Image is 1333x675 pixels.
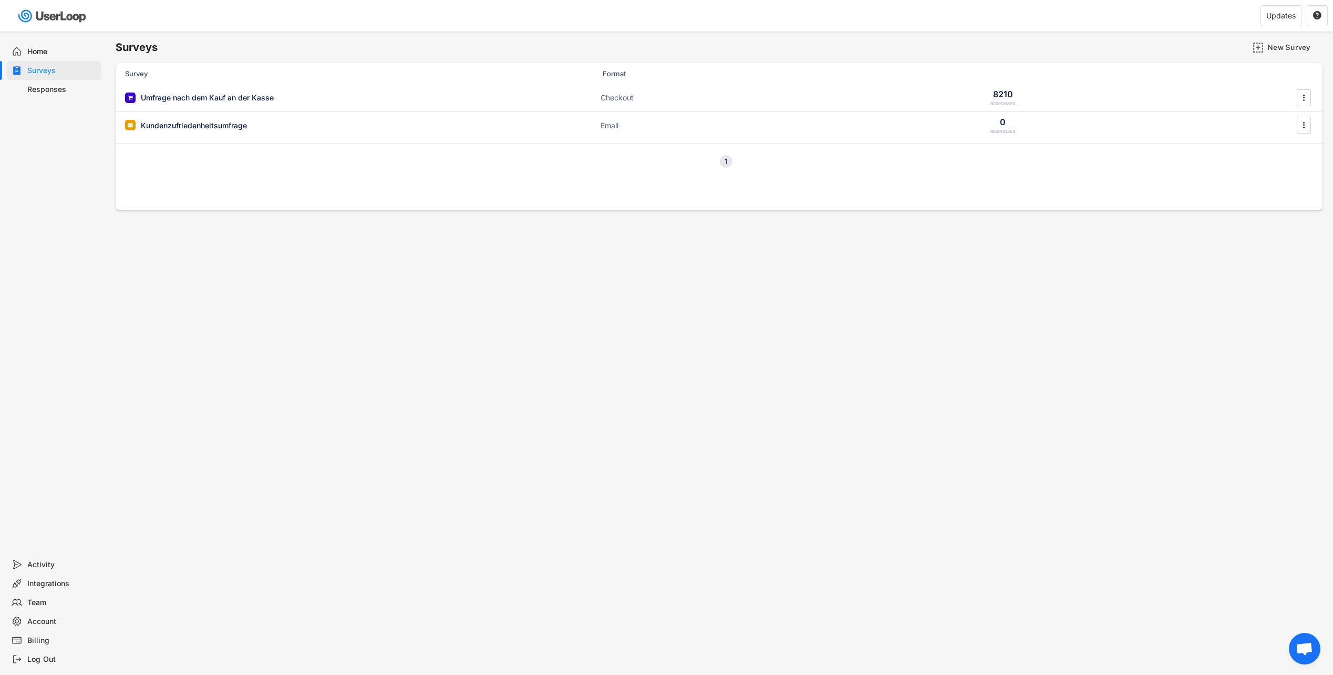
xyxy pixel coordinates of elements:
[125,69,335,78] div: Survey
[141,120,247,131] div: Kundenzufriedenheitsumfrage
[1267,43,1320,52] div: New Survey
[27,654,97,664] div: Log Out
[993,88,1013,100] div: 8210
[601,93,706,103] div: Checkout
[27,47,97,57] div: Home
[27,617,97,627] div: Account
[1253,42,1264,53] img: AddMajor.svg
[603,69,708,78] div: Format
[141,93,274,103] div: Umfrage nach dem Kauf an der Kasse
[27,85,97,95] div: Responses
[116,40,158,55] h6: Surveys
[1313,11,1322,21] button: 
[990,101,1015,107] div: RESPONSES
[27,636,97,646] div: Billing
[1266,12,1296,19] div: Updates
[1289,633,1320,664] a: Chat öffnen
[27,598,97,608] div: Team
[27,560,97,570] div: Activity
[1000,116,1006,128] div: 0
[1298,90,1309,106] button: 
[27,66,97,76] div: Surveys
[720,158,732,165] div: 1
[1303,120,1305,131] text: 
[601,120,706,131] div: Email
[27,579,97,589] div: Integrations
[1298,117,1309,133] button: 
[1303,92,1305,103] text: 
[990,129,1015,135] div: RESPONSES
[16,5,90,27] img: userloop-logo-01.svg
